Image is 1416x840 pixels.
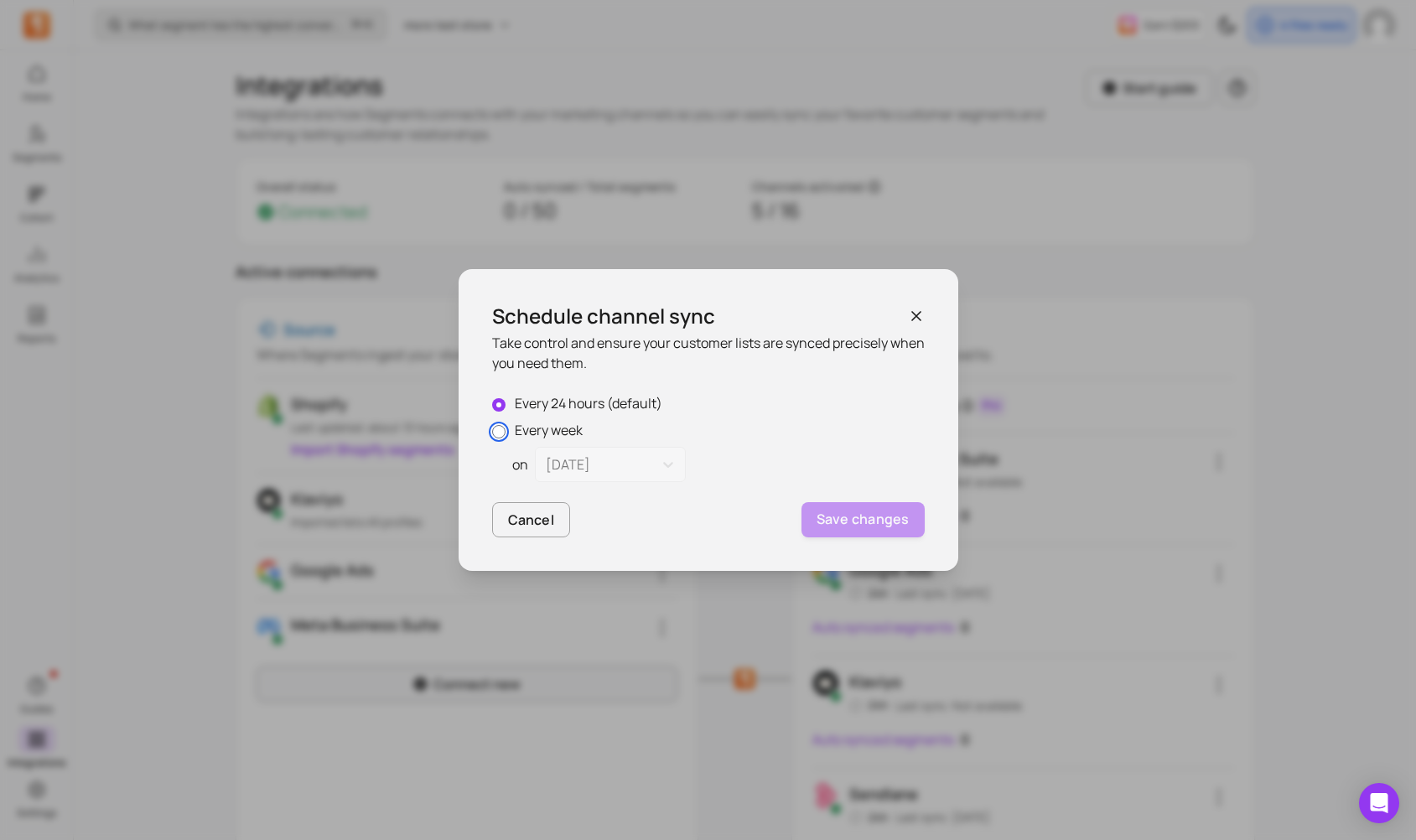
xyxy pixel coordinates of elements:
[492,502,570,537] button: Cancel
[492,393,925,413] label: Every 24 hours (default)
[1359,783,1399,823] div: Open Intercom Messenger
[492,420,925,440] label: Every week
[512,454,528,474] p: on
[492,303,715,329] h2: Schedule channel sync
[801,502,925,537] button: Save changes
[492,398,506,412] input: Every 24 hours
[492,333,925,373] p: Take control and ensure your customer lists are synced precisely when you need them.
[492,425,506,438] input: Every week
